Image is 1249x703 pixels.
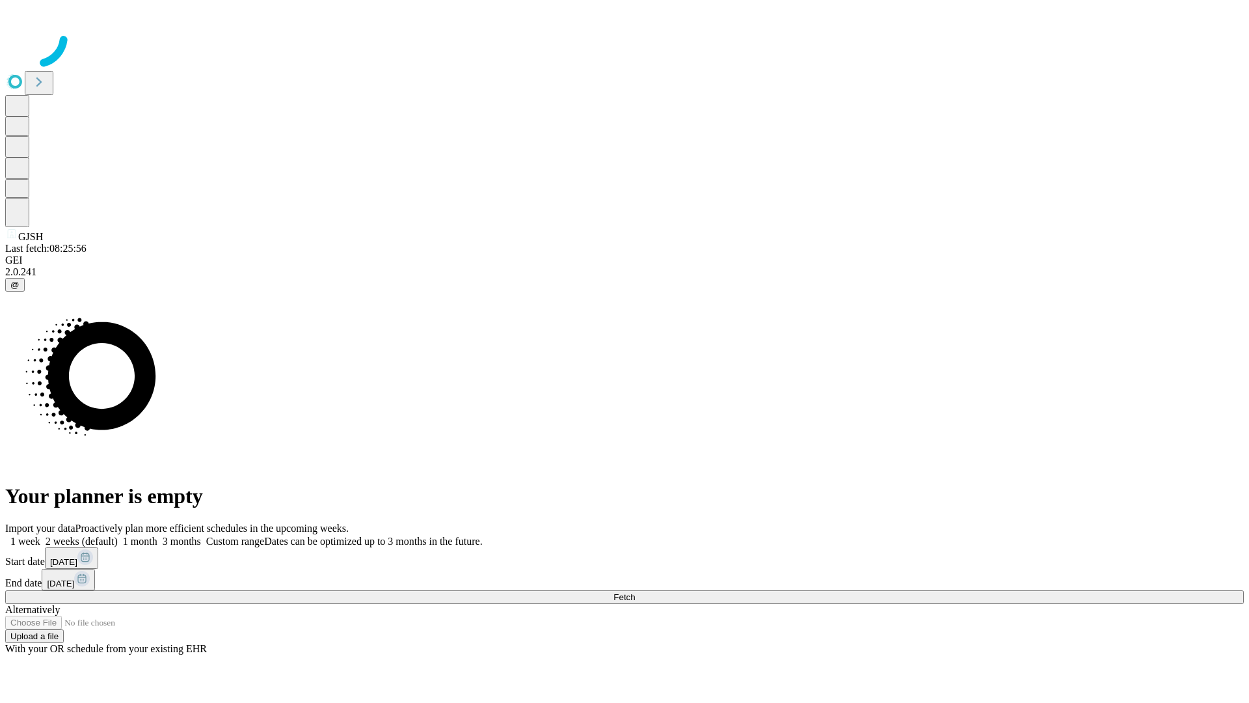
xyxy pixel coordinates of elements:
[46,536,118,547] span: 2 weeks (default)
[5,484,1244,508] h1: Your planner is empty
[163,536,201,547] span: 3 months
[5,604,60,615] span: Alternatively
[50,557,77,567] span: [DATE]
[5,255,1244,266] div: GEI
[5,547,1244,569] div: Start date
[10,536,40,547] span: 1 week
[42,569,95,590] button: [DATE]
[206,536,264,547] span: Custom range
[47,579,74,588] span: [DATE]
[5,278,25,292] button: @
[613,592,635,602] span: Fetch
[5,523,75,534] span: Import your data
[18,231,43,242] span: GJSH
[5,266,1244,278] div: 2.0.241
[5,590,1244,604] button: Fetch
[10,280,20,290] span: @
[123,536,157,547] span: 1 month
[5,629,64,643] button: Upload a file
[5,243,87,254] span: Last fetch: 08:25:56
[75,523,349,534] span: Proactively plan more efficient schedules in the upcoming weeks.
[264,536,482,547] span: Dates can be optimized up to 3 months in the future.
[5,569,1244,590] div: End date
[45,547,98,569] button: [DATE]
[5,643,207,654] span: With your OR schedule from your existing EHR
